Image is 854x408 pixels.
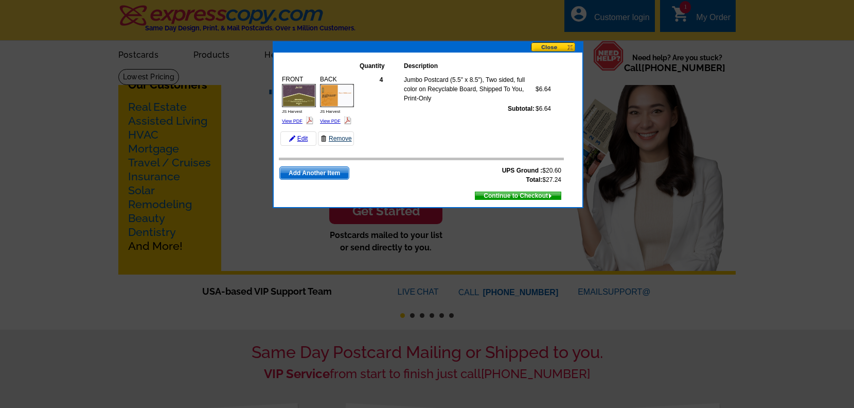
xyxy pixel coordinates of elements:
img: small-thumb.jpg [282,84,316,107]
div: FRONT [280,73,317,127]
a: Remove [318,131,354,146]
td: $6.64 [535,104,551,114]
img: pdf_logo.png [344,116,351,124]
img: button-next-arrow-white.png [548,194,553,198]
img: pencil-icon.gif [289,135,295,142]
strong: Total: [526,176,543,183]
a: View PDF [282,118,303,124]
a: Edit [280,131,316,146]
a: Continue to Checkout [475,192,561,200]
th: Quantity [359,61,403,71]
img: pdf_logo.png [306,116,313,124]
strong: 4 [380,76,383,83]
span: $20.60 $27.24 [502,166,561,184]
strong: Subtotal: [508,105,535,112]
div: BACK [318,73,355,127]
a: View PDF [320,118,341,124]
iframe: LiveChat chat widget [648,168,854,408]
th: Description [403,61,535,71]
span: Continue to Checkout [475,190,561,201]
a: Add Another Item [279,166,349,180]
span: JS Harvest [320,109,340,114]
img: trashcan-icon.gif [321,135,327,142]
span: Add Another Item [280,167,349,179]
td: Jumbo Postcard (5.5" x 8.5"), Two sided, full color on Recyclable Board, Shipped To You, Print-Only [403,75,535,104]
img: small-thumb.jpg [320,84,354,107]
strong: UPS Ground : [502,167,543,174]
td: $6.64 [535,75,551,104]
span: JS Harvest [282,109,302,114]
